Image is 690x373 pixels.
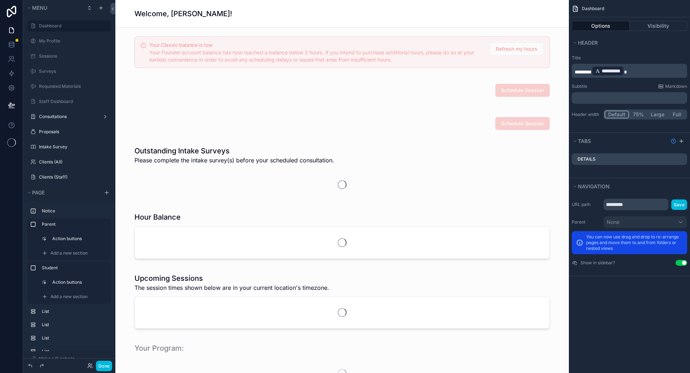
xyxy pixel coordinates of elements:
[603,216,687,228] button: None
[26,188,99,198] button: Page
[23,202,115,351] div: scrollable content
[580,260,615,266] label: Show in sidebar?
[96,361,112,371] button: Done
[572,55,687,61] label: Title
[39,99,107,104] label: Staff Dashboard
[39,144,107,150] label: Intake Survey
[572,38,683,48] button: Header
[39,53,107,59] label: Sessions
[582,6,604,12] span: Dashboard
[578,138,591,144] span: Tabs
[572,84,587,89] label: Subtitle
[42,265,105,271] label: Student
[39,38,107,44] label: My Profile
[134,9,232,19] h1: Welcome, [PERSON_NAME]!
[586,234,683,251] p: You can now use drag and drop to re-arrange pages and move them to and from folders or nested views
[42,322,105,328] label: List
[32,5,47,11] span: Menu
[668,111,686,118] button: Full
[572,202,601,207] label: URL path
[42,208,105,214] label: Notice
[42,309,105,314] label: List
[39,159,107,165] label: Clients (All)
[39,84,107,89] label: Requested Materials
[26,3,82,13] button: Menu
[605,111,629,118] button: Default
[52,279,104,285] label: Action buttons
[671,199,687,210] button: Save
[32,189,45,196] span: Page
[39,114,97,120] label: Consultations
[572,21,630,31] button: Options
[39,23,107,29] label: Dashboard
[39,68,107,74] label: Surveys
[647,111,668,118] button: Large
[572,64,687,78] div: scrollable content
[665,84,687,89] span: Markdown
[578,40,598,46] span: Header
[630,21,687,31] button: Visibility
[52,236,104,242] label: Action buttons
[42,349,105,354] label: List
[671,138,676,144] svg: Show help information
[572,136,668,146] button: Tabs
[607,219,619,226] span: None
[578,183,610,189] span: Navigation
[50,294,88,300] span: Add a new section
[572,112,601,117] label: Header width
[578,156,596,162] label: Details
[629,111,647,118] button: 75%
[42,335,105,341] label: List
[39,174,107,180] label: Clients (Staff)
[572,181,683,192] button: Navigation
[658,84,687,89] a: Markdown
[42,221,105,227] label: Parent
[39,129,107,135] label: Proposals
[50,250,88,256] span: Add a new section
[572,92,687,104] div: scrollable content
[572,219,601,225] label: Parent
